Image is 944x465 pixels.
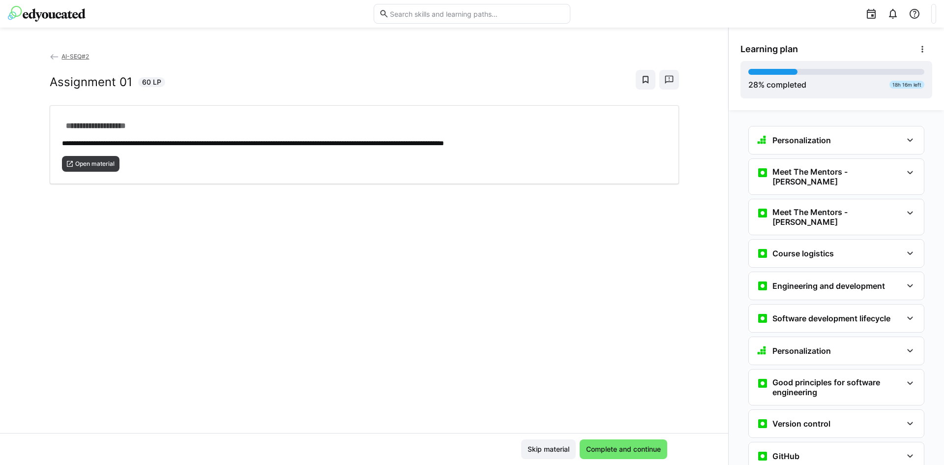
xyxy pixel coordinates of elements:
span: Complete and continue [585,444,662,454]
h2: Assignment 01 [50,75,132,90]
a: AI-SEQ#2 [50,53,89,60]
h3: Personalization [772,346,831,356]
h3: Meet The Mentors - [PERSON_NAME] [772,167,902,186]
span: 60 LP [142,77,161,87]
h3: Engineering and development [772,281,885,291]
button: Skip material [521,439,576,459]
h3: Course logistics [772,248,834,258]
span: AI-SEQ#2 [61,53,89,60]
div: % completed [748,79,806,91]
button: Complete and continue [580,439,667,459]
span: Open material [74,160,116,168]
h3: Meet The Mentors - [PERSON_NAME] [772,207,902,227]
h3: GitHub [772,451,799,461]
h3: Version control [772,419,830,429]
h3: Software development lifecycle [772,313,890,323]
h3: Personalization [772,135,831,145]
span: Learning plan [740,44,798,55]
h3: Good principles for software engineering [772,377,902,397]
span: Skip material [526,444,571,454]
div: 18h 16m left [889,81,924,89]
button: Open material [62,156,120,172]
span: 28 [748,80,758,90]
input: Search skills and learning paths… [389,9,565,18]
